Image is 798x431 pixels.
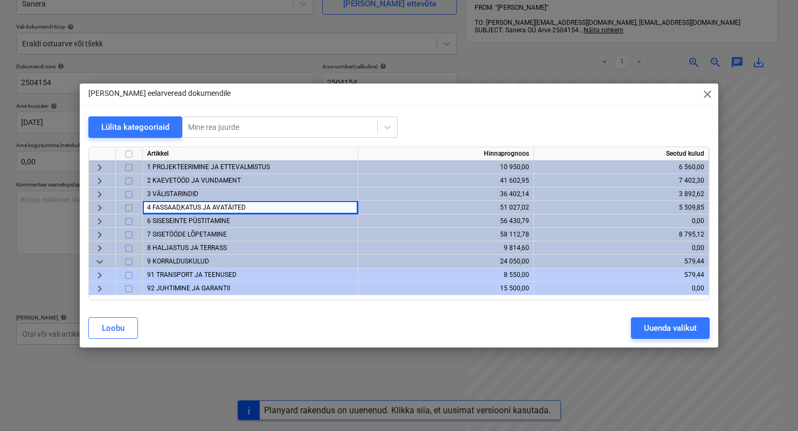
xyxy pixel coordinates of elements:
div: Loobu [102,321,124,335]
button: Uuenda valikut [631,317,710,339]
span: 3 VÄLISTARINDID [147,190,198,198]
span: 1 PROJEKTEERIMINE JA ETTEVALMISTUS [147,163,270,171]
div: Hinnaprognoos [358,147,534,161]
span: keyboard_arrow_right [93,201,106,214]
span: keyboard_arrow_down [93,255,106,268]
div: 3 892,62 [538,187,704,201]
span: 4 FASSAAD,KATUS JA AVATÄITED [147,204,246,211]
div: 9 814,60 [363,241,529,255]
div: 7 402,30 [538,174,704,187]
span: keyboard_arrow_right [93,228,106,241]
span: keyboard_arrow_right [93,269,106,282]
span: close [701,88,714,101]
div: Artikkel [143,147,358,161]
p: [PERSON_NAME] eelarveread dokumendile [88,88,231,99]
div: 0,00 [538,241,704,255]
div: 579,44 [538,255,704,268]
span: keyboard_arrow_right [93,282,106,295]
button: Loobu [88,317,138,339]
div: 51 027,02 [363,201,529,214]
div: 8 550,00 [363,268,529,282]
div: 0,00 [538,282,704,295]
div: 6 560,00 [538,161,704,174]
div: 24 050,00 [363,255,529,268]
button: Lülita kategooriaid [88,116,182,138]
div: 579,44 [538,268,704,282]
div: Seotud kulud [534,147,709,161]
div: 41 602,95 [363,174,529,187]
div: 56 430,79 [363,214,529,228]
span: keyboard_arrow_right [93,161,106,174]
span: 9 KORRALDUSKULUD [147,258,209,265]
span: 7 SISETÖÖDE LÕPETAMINE [147,231,227,238]
div: 5 509,85 [538,201,704,214]
span: 6 SISESEINTE PÜSTITAMINE [147,217,230,225]
div: 15 500,00 [363,282,529,295]
span: keyboard_arrow_right [93,215,106,228]
span: 91 TRANSPORT JA TEENUSED [147,271,237,279]
div: 58 112,78 [363,228,529,241]
div: 36 402,14 [363,187,529,201]
div: Uuenda valikut [644,321,697,335]
span: keyboard_arrow_right [93,242,106,255]
span: 2 KAEVETÖÖD JA VUNDAMENT [147,177,241,184]
div: 8 795,12 [538,228,704,241]
span: keyboard_arrow_right [93,175,106,187]
div: 10 950,00 [363,161,529,174]
span: 92 JUHTIMINE JA GARANTII [147,284,230,292]
span: 8 HALJASTUS JA TERRASS [147,244,227,252]
span: keyboard_arrow_right [93,188,106,201]
div: Lülita kategooriaid [101,120,169,134]
div: 0,00 [538,214,704,228]
iframe: Chat Widget [744,379,798,431]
